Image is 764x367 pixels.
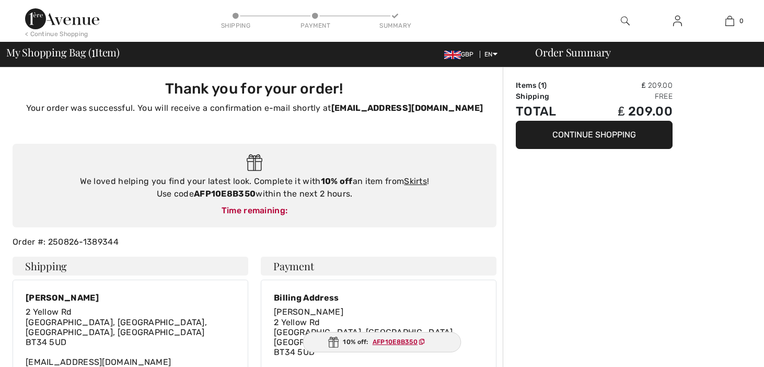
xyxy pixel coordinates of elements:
span: 0 [739,16,744,26]
div: Shipping [220,21,251,30]
p: Your order was successful. You will receive a confirmation e-mail shortly at [19,102,490,114]
span: [PERSON_NAME] [274,307,343,317]
img: My Info [673,15,682,27]
div: Time remaining: [23,204,486,217]
a: 0 [704,15,755,27]
img: UK Pound [444,51,461,59]
td: Total [516,102,583,121]
span: 1 [91,44,95,58]
td: Items ( ) [516,80,583,91]
div: Summary [379,21,411,30]
div: 10% off: [303,332,461,352]
img: search the website [621,15,630,27]
strong: [EMAIL_ADDRESS][DOMAIN_NAME] [331,103,483,113]
div: Payment [300,21,331,30]
ins: AFP10E8B350 [373,338,418,346]
td: ₤ 209.00 [583,80,673,91]
h4: Payment [261,257,496,276]
img: My Bag [725,15,734,27]
h4: Shipping [13,257,248,276]
span: 2 Yellow Rd [GEOGRAPHIC_DATA], [GEOGRAPHIC_DATA], [GEOGRAPHIC_DATA], [GEOGRAPHIC_DATA] BT34 5UD [26,307,207,347]
div: Billing Address [274,293,483,303]
img: Gift.svg [328,337,339,348]
div: We loved helping you find your latest look. Complete it with an item from ! Use code within the n... [23,175,486,200]
button: Continue Shopping [516,121,673,149]
a: Sign In [665,15,690,28]
span: EN [484,51,497,58]
img: Gift.svg [247,154,263,171]
span: 2 Yellow Rd [GEOGRAPHIC_DATA], [GEOGRAPHIC_DATA], [GEOGRAPHIC_DATA], [GEOGRAPHIC_DATA] BT34 5UD [274,317,455,358]
td: Free [583,91,673,102]
a: Skirts [404,176,427,186]
td: ₤ 209.00 [583,102,673,121]
div: Order #: 250826-1389344 [6,236,503,248]
span: 1 [541,81,544,90]
div: Order Summary [523,47,758,58]
td: Shipping [516,91,583,102]
strong: 10% off [321,176,353,186]
img: 1ère Avenue [25,8,99,29]
h3: Thank you for your order! [19,80,490,98]
strong: AFP10E8B350 [194,189,256,199]
span: My Shopping Bag ( Item) [6,47,120,58]
span: GBP [444,51,478,58]
div: < Continue Shopping [25,29,88,39]
div: [PERSON_NAME] [26,293,235,303]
